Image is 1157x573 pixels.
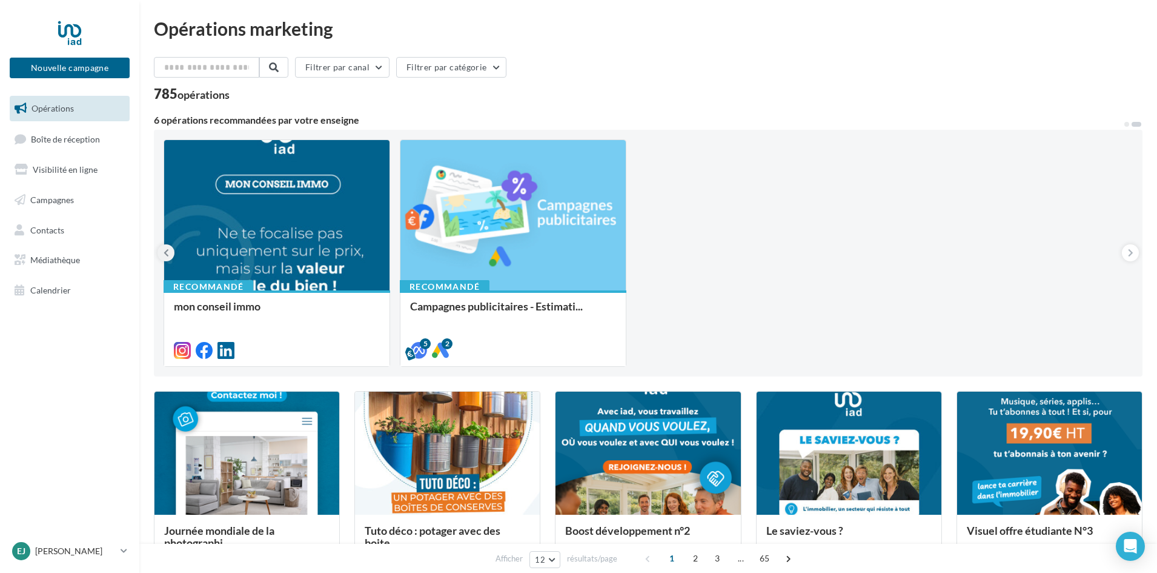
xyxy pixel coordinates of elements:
span: Le saviez-vous ? [766,524,843,537]
span: Contacts [30,224,64,235]
span: EJ [17,545,25,557]
span: Journée mondiale de la photographi... [164,524,274,549]
span: 65 [755,549,775,568]
span: 2 [686,549,705,568]
span: Médiathèque [30,255,80,265]
a: EJ [PERSON_NAME] [10,540,130,563]
span: Campagnes [30,195,74,205]
div: 785 [154,87,230,101]
a: Visibilité en ligne [7,157,132,183]
span: Boîte de réception [31,133,100,144]
span: Calendrier [30,285,71,295]
span: mon conseil immo [174,300,260,313]
a: Calendrier [7,278,132,303]
div: 2 [442,338,453,349]
button: Filtrer par catégorie [396,57,506,78]
div: 6 opérations recommandées par votre enseigne [154,115,1123,125]
div: 5 [420,338,431,349]
button: Nouvelle campagne [10,58,130,78]
span: 3 [708,549,727,568]
a: Campagnes [7,187,132,213]
span: 1 [662,549,681,568]
button: Filtrer par canal [295,57,390,78]
a: Boîte de réception [7,126,132,152]
div: Opérations marketing [154,19,1142,38]
div: Recommandé [164,280,253,293]
div: opérations [177,89,230,100]
a: Contacts [7,218,132,243]
span: Campagnes publicitaires - Estimati... [410,300,583,313]
p: [PERSON_NAME] [35,545,116,557]
span: Opérations [31,103,74,113]
span: Boost développement n°2 [565,524,690,537]
span: ... [731,549,751,568]
div: Open Intercom Messenger [1116,532,1145,561]
span: Tuto déco : potager avec des boite... [365,524,500,549]
span: résultats/page [567,553,617,565]
a: Médiathèque [7,247,132,273]
a: Opérations [7,96,132,121]
div: Recommandé [400,280,489,293]
button: 12 [529,551,560,568]
span: 12 [535,555,545,565]
span: Visibilité en ligne [33,164,98,175]
span: Afficher [496,553,523,565]
span: Visuel offre étudiante N°3 [967,524,1093,537]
